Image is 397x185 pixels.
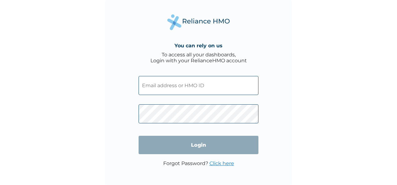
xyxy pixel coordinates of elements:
p: Forgot Password? [163,160,234,166]
h4: You can rely on us [174,43,223,49]
div: To access all your dashboards, Login with your RelianceHMO account [150,52,247,64]
input: Email address or HMO ID [139,76,258,95]
img: Reliance Health's Logo [167,14,230,30]
a: Click here [209,160,234,166]
input: Login [139,136,258,154]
